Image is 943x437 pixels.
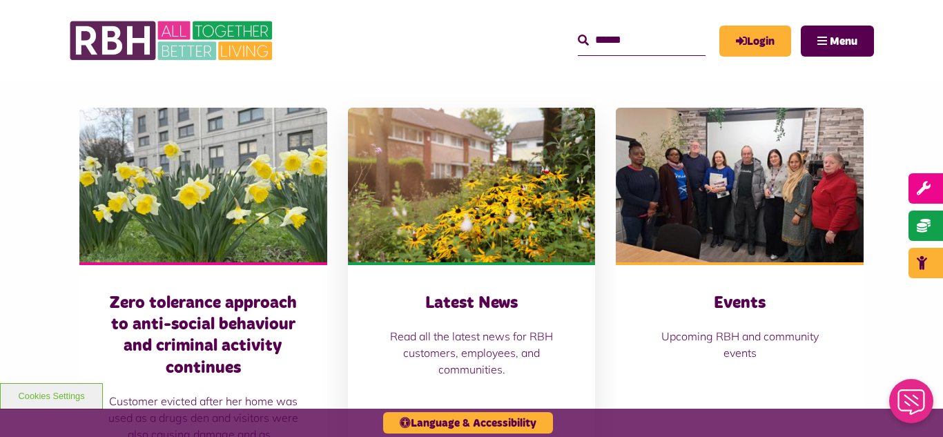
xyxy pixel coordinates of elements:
span: Menu [830,36,857,47]
img: RBH [69,14,276,68]
button: Navigation [801,26,874,57]
h3: Events [643,293,836,314]
h3: Latest News [376,293,568,314]
img: SAZ MEDIA RBH HOUSING4 [348,108,596,262]
img: Group photo of customers and colleagues at Spotland Community Centre [616,108,864,262]
button: Language & Accessibility [383,412,553,434]
p: Upcoming RBH and community events [643,328,836,361]
a: MyRBH [719,26,791,57]
img: Freehold [79,108,327,262]
input: Search [578,26,706,55]
iframe: Netcall Web Assistant for live chat [881,375,943,437]
h3: Zero tolerance approach to anti-social behaviour and criminal activity continues [107,293,300,379]
p: Read all the latest news for RBH customers, employees, and communities. [376,328,568,378]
